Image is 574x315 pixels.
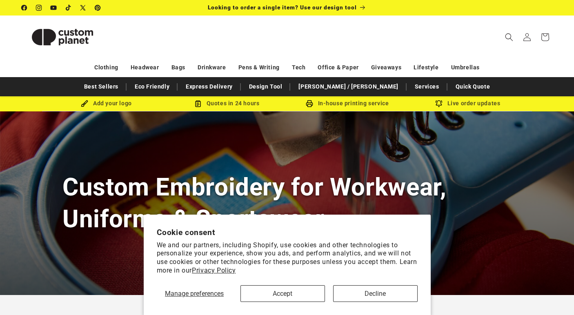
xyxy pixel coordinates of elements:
[194,100,202,107] img: Order Updates Icon
[411,80,443,94] a: Services
[131,80,174,94] a: Eco Friendly
[157,228,418,237] h2: Cookie consent
[167,98,287,109] div: Quotes in 24 hours
[306,100,313,107] img: In-house printing
[208,4,357,11] span: Looking to order a single item? Use our design tool
[452,80,494,94] a: Quick Quote
[371,60,401,75] a: Giveaways
[19,16,107,58] a: Custom Planet
[240,285,325,302] button: Accept
[451,60,480,75] a: Umbrellas
[434,227,574,315] iframe: Chat Widget
[182,80,237,94] a: Express Delivery
[245,80,287,94] a: Design Tool
[94,60,118,75] a: Clothing
[500,28,518,46] summary: Search
[22,19,103,55] img: Custom Planet
[238,60,280,75] a: Pens & Writing
[131,60,159,75] a: Headwear
[414,60,438,75] a: Lifestyle
[157,241,418,275] p: We and our partners, including Shopify, use cookies and other technologies to personalize your ex...
[318,60,358,75] a: Office & Paper
[198,60,226,75] a: Drinkware
[333,285,418,302] button: Decline
[407,98,528,109] div: Live order updates
[81,100,88,107] img: Brush Icon
[292,60,305,75] a: Tech
[46,98,167,109] div: Add your logo
[165,290,224,297] span: Manage preferences
[80,80,122,94] a: Best Sellers
[287,98,407,109] div: In-house printing service
[62,171,512,234] h1: Custom Embroidery for Workwear, Uniforms & Sportswear
[435,100,443,107] img: Order updates
[192,266,236,274] a: Privacy Policy
[157,285,232,302] button: Manage preferences
[171,60,185,75] a: Bags
[294,80,402,94] a: [PERSON_NAME] / [PERSON_NAME]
